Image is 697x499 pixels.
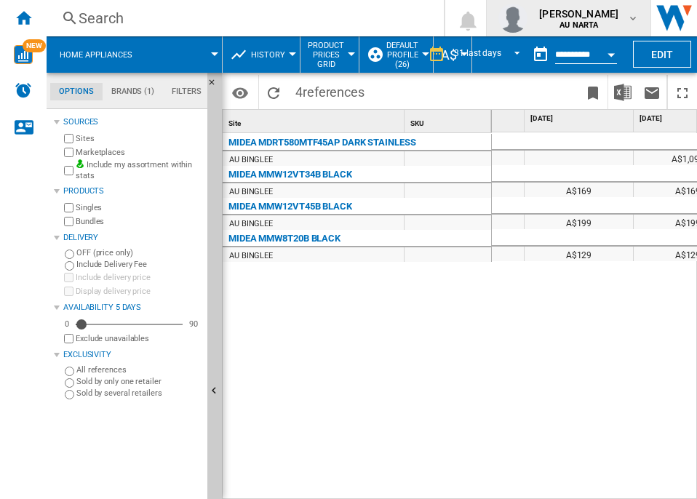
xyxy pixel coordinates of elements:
[525,183,633,197] div: A$169
[229,185,273,199] div: AU BINGLEE
[386,36,426,73] button: Default profile (26)
[15,81,32,99] img: alerts-logo.svg
[226,110,404,132] div: Site Sort None
[61,319,73,330] div: 0
[64,161,73,180] input: Include my assortment within stats
[76,286,202,297] label: Display delivery price
[76,216,202,227] label: Bundles
[226,110,404,132] div: Sort None
[230,36,292,73] div: History
[578,75,608,109] button: Bookmark this report
[79,8,406,28] div: Search
[207,73,225,99] button: Hide
[76,364,202,375] label: All references
[228,134,416,151] div: MIDEA MDRT580MTF45AP DARK STAINLESS
[308,41,344,69] span: Product prices grid
[226,79,255,105] button: Options
[441,36,464,73] button: A$
[525,247,633,261] div: A$129
[63,116,202,128] div: Sources
[454,48,501,58] div: 31 last days
[64,148,73,157] input: Marketplaces
[228,198,352,215] div: MIDEA MMW12VT45B BLACK
[526,40,555,69] button: md-calendar
[308,36,351,73] button: Product prices grid
[434,36,472,73] md-menu: Currency
[65,390,74,399] input: Sold by several retailers
[608,75,637,109] button: Download in Excel
[63,185,202,197] div: Products
[386,41,418,69] span: Default profile (26)
[76,147,202,158] label: Marketplaces
[14,45,33,64] img: wise-card.svg
[637,75,666,109] button: Send this report by email
[64,203,73,212] input: Singles
[186,319,202,330] div: 90
[525,215,633,229] div: A$199
[76,259,202,270] label: Include Delivery Fee
[527,110,633,128] div: [DATE]
[228,119,241,127] span: Site
[65,367,74,376] input: All references
[76,159,202,182] label: Include my assortment within stats
[64,217,73,226] input: Bundles
[65,261,74,271] input: Include Delivery Fee
[453,43,526,67] md-select: REPORTS.WIZARD.STEPS.REPORT.STEPS.REPORT_OPTIONS.PERIOD: 31 last days
[64,134,73,143] input: Sites
[407,110,491,132] div: Sort None
[163,83,210,100] md-tab-item: Filters
[76,317,183,332] md-slider: Availability
[367,36,426,73] div: Default profile (26)
[65,378,74,388] input: Sold by only one retailer
[76,247,202,258] label: OFF (price only)
[76,133,202,144] label: Sites
[614,84,632,101] img: excel-24x24.png
[251,50,285,60] span: History
[559,20,598,30] b: AU NARTA
[259,75,288,109] button: Reload
[63,302,202,314] div: Availability 5 Days
[76,376,202,387] label: Sold by only one retailer
[23,39,46,52] span: NEW
[539,7,618,21] span: [PERSON_NAME]
[65,249,74,259] input: OFF (price only)
[60,36,147,73] button: Home appliances
[303,84,365,100] span: references
[229,249,273,263] div: AU BINGLEE
[228,166,352,183] div: MIDEA MMW12VT34B BLACK
[76,202,202,213] label: Singles
[50,83,103,100] md-tab-item: Options
[76,333,202,344] label: Exclude unavailables
[64,287,73,296] input: Display delivery price
[229,217,273,231] div: AU BINGLEE
[251,36,292,73] button: History
[229,153,273,167] div: AU BINGLEE
[76,272,202,283] label: Include delivery price
[60,50,132,60] span: Home appliances
[63,232,202,244] div: Delivery
[76,388,202,399] label: Sold by several retailers
[64,334,73,343] input: Display delivery price
[54,36,215,73] div: Home appliances
[410,119,424,127] span: SKU
[64,273,73,282] input: Include delivery price
[668,75,697,109] button: Maximize
[598,39,624,65] button: Open calendar
[633,41,691,68] button: Edit
[288,75,372,105] span: 4
[441,47,457,63] span: A$
[103,83,163,100] md-tab-item: Brands (1)
[63,349,202,361] div: Exclusivity
[498,4,527,33] img: profile.jpg
[407,110,491,132] div: SKU Sort None
[76,159,84,168] img: mysite-bg-18x18.png
[530,113,630,124] span: [DATE]
[228,230,340,247] div: MIDEA MMW8T20B BLACK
